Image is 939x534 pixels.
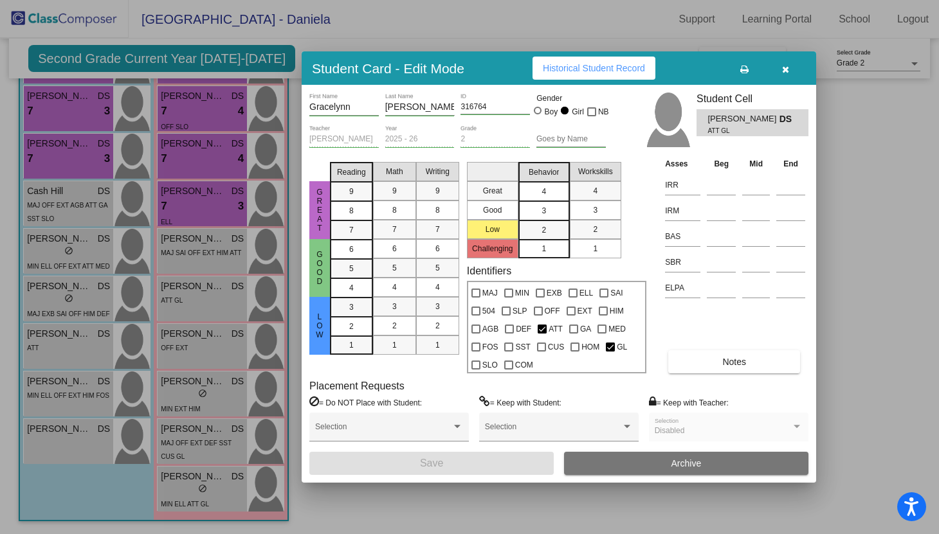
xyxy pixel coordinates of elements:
button: Historical Student Record [533,57,655,80]
input: goes by name [536,135,606,144]
span: Workskills [578,166,613,177]
span: 3 [435,301,440,312]
span: 2 [593,224,597,235]
input: grade [460,135,530,144]
span: SAI [610,285,623,301]
input: assessment [665,278,700,298]
span: Archive [671,458,702,468]
span: 9 [392,185,397,197]
input: assessment [665,175,700,195]
span: 4 [593,185,597,197]
input: Enter ID [460,103,530,112]
span: Behavior [529,166,559,178]
label: = Keep with Teacher: [649,396,729,409]
span: Disabled [655,426,685,435]
th: End [773,157,808,171]
span: Notes [722,357,746,367]
span: 7 [392,224,397,235]
label: = Keep with Student: [479,396,561,409]
div: Girl [571,106,584,118]
span: CUS [548,339,564,355]
span: 2 [542,224,546,236]
span: 1 [435,339,440,351]
span: GA [580,321,591,337]
span: Reading [337,166,366,178]
span: ATT GL [707,126,770,136]
button: Save [309,452,554,475]
label: = Do NOT Place with Student: [309,396,422,409]
span: Great [314,188,325,233]
span: MIN [515,285,529,301]
span: COM [515,357,533,373]
span: 2 [392,320,397,332]
mat-label: Gender [536,93,606,104]
span: GL [617,339,627,355]
span: AGB [482,321,498,337]
span: 8 [392,204,397,216]
label: Identifiers [467,265,511,277]
span: 8 [435,204,440,216]
input: assessment [665,253,700,272]
span: 5 [349,263,354,274]
span: Math [386,166,403,177]
span: 504 [482,303,495,319]
span: Good [314,250,325,286]
span: 6 [349,244,354,255]
span: EXT [578,303,592,319]
span: 7 [349,224,354,236]
button: Archive [564,452,808,475]
span: ELL [579,285,593,301]
span: Writing [426,166,450,177]
label: Placement Requests [309,380,405,392]
span: SLO [482,357,498,373]
span: Low [314,312,325,339]
input: teacher [309,135,379,144]
div: Boy [544,106,558,118]
span: 6 [435,243,440,254]
span: 1 [349,339,354,351]
span: EXB [547,285,562,301]
span: 8 [349,205,354,217]
span: 1 [593,243,597,254]
th: Beg [704,157,739,171]
span: NB [598,104,609,120]
span: 1 [392,339,397,351]
span: 2 [349,321,354,332]
span: HOM [581,339,599,355]
th: Asses [662,157,704,171]
span: DEF [516,321,531,337]
span: 3 [542,205,546,217]
span: HIM [610,303,624,319]
input: assessment [665,227,700,246]
span: MED [608,321,626,337]
span: 4 [435,281,440,293]
th: Mid [739,157,773,171]
span: Historical Student Record [543,63,645,73]
h3: Student Card - Edit Mode [312,60,464,76]
span: 5 [392,262,397,274]
input: year [385,135,455,144]
span: 4 [349,282,354,294]
span: SLP [513,303,527,319]
span: 1 [542,243,546,254]
span: FOS [482,339,498,355]
span: 3 [392,301,397,312]
span: MAJ [482,285,498,301]
h3: Student Cell [697,93,808,105]
span: 6 [392,243,397,254]
span: 9 [435,185,440,197]
span: 4 [392,281,397,293]
span: 5 [435,262,440,274]
span: 4 [542,186,546,197]
span: ATT [549,321,563,337]
span: 7 [435,224,440,235]
span: SST [515,339,530,355]
span: 3 [593,204,597,216]
button: Notes [668,350,800,373]
input: assessment [665,201,700,220]
span: 3 [349,301,354,313]
span: 2 [435,320,440,332]
span: 9 [349,186,354,197]
span: OFF [545,303,560,319]
span: DS [779,112,798,126]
